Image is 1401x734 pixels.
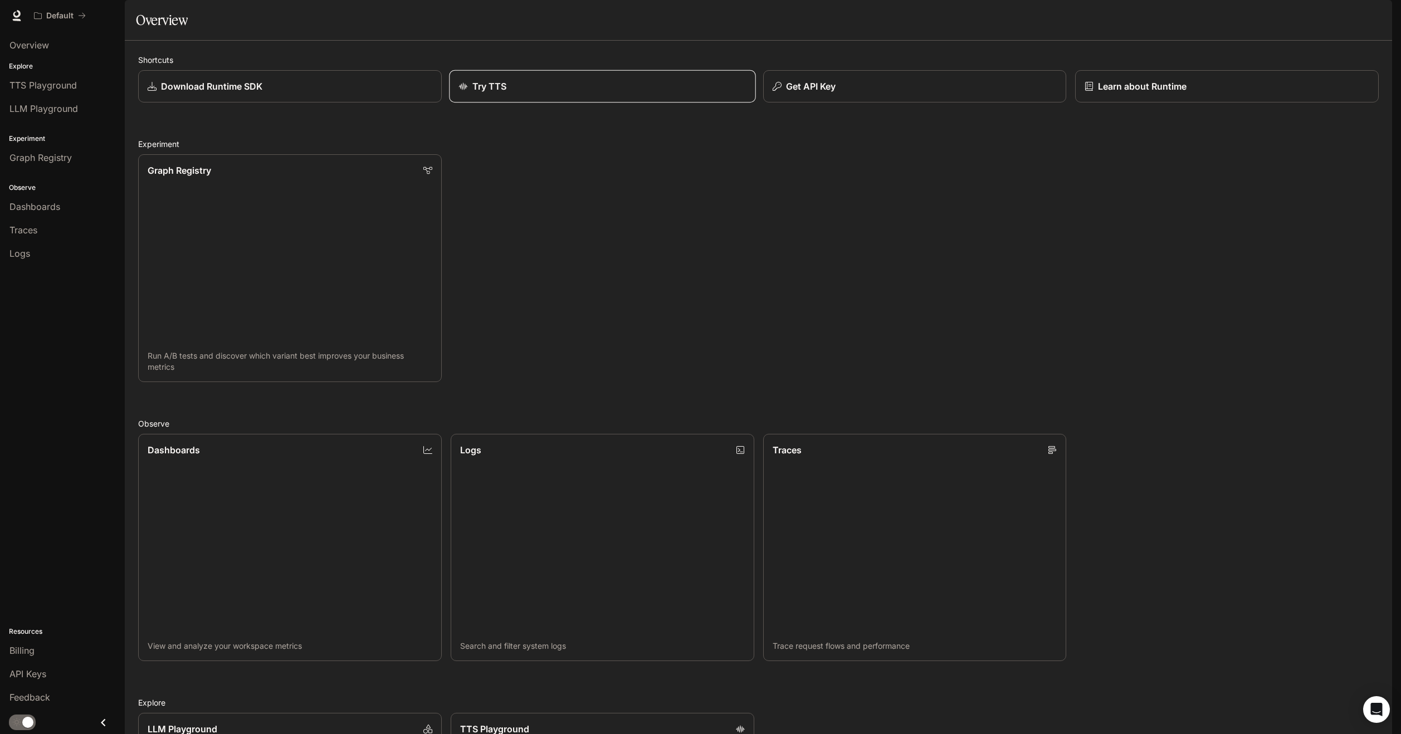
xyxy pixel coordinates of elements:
p: Learn about Runtime [1098,80,1187,93]
h2: Explore [138,697,1379,708]
p: Traces [773,443,802,457]
p: Try TTS [472,80,506,93]
button: All workspaces [29,4,91,27]
a: Graph RegistryRun A/B tests and discover which variant best improves your business metrics [138,154,442,382]
a: TracesTrace request flows and performance [763,434,1067,662]
p: Run A/B tests and discover which variant best improves your business metrics [148,350,432,373]
a: DashboardsView and analyze your workspace metrics [138,434,442,662]
h1: Overview [136,9,188,31]
a: Learn about Runtime [1075,70,1379,102]
p: Graph Registry [148,164,211,177]
p: Default [46,11,74,21]
p: Dashboards [148,443,200,457]
p: View and analyze your workspace metrics [148,640,432,652]
p: Search and filter system logs [460,640,745,652]
p: Trace request flows and performance [773,640,1057,652]
p: Download Runtime SDK [161,80,262,93]
p: Logs [460,443,481,457]
div: Open Intercom Messenger [1363,696,1390,723]
a: Try TTS [449,70,755,103]
a: Download Runtime SDK [138,70,442,102]
p: Get API Key [786,80,836,93]
button: Get API Key [763,70,1067,102]
a: LogsSearch and filter system logs [451,434,754,662]
h2: Shortcuts [138,54,1379,66]
h2: Observe [138,418,1379,429]
h2: Experiment [138,138,1379,150]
